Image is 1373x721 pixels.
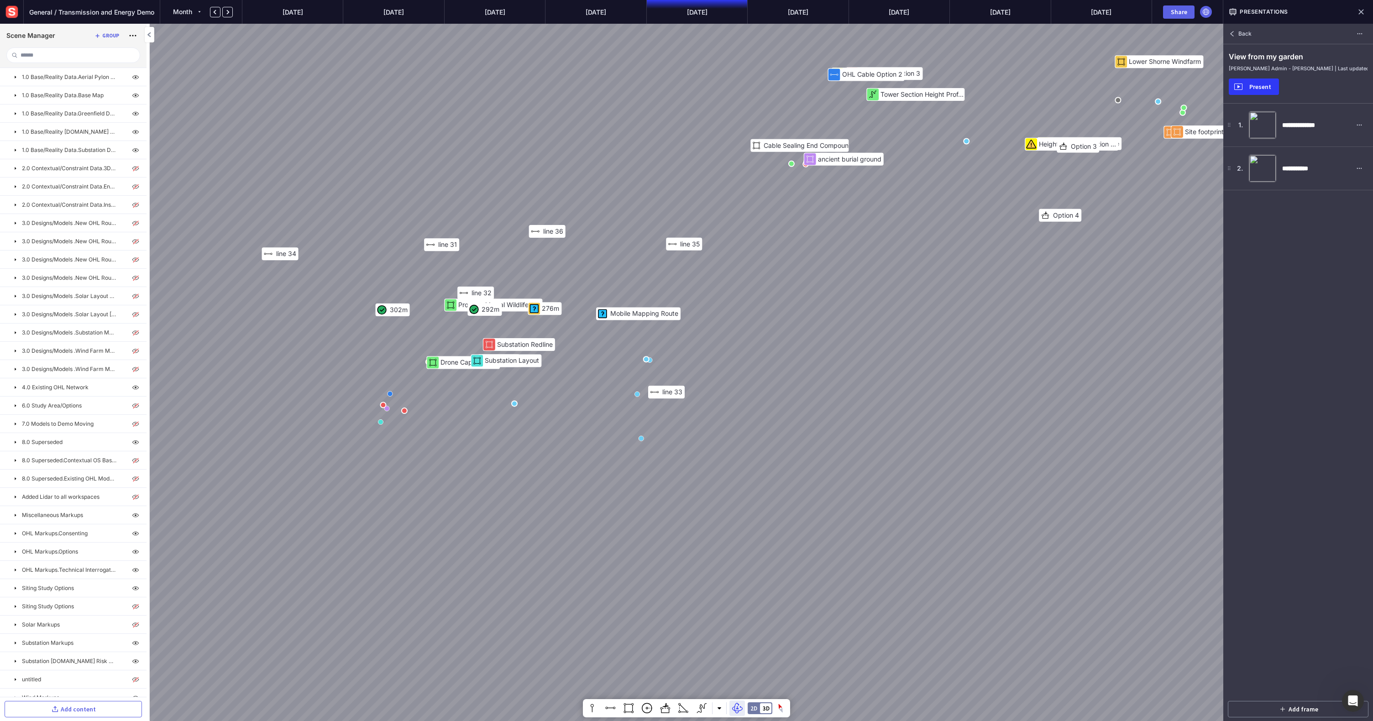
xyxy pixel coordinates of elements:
[22,383,89,392] p: 4.0 Existing OHL Network
[130,236,141,247] img: visibility-off.svg
[1229,8,1237,16] img: presentation.svg
[22,91,104,99] p: 1.0 Base/Reality Data.Base Map
[130,327,141,338] img: visibility-off.svg
[1342,690,1364,712] iframe: Intercom live chat
[22,657,116,665] p: Substation [DOMAIN_NAME] Risk Analysis
[1246,84,1275,90] div: Present
[5,701,142,717] button: Add content
[22,329,116,337] p: 3.0 Designs/Models .Substation Models
[130,309,141,320] img: visibility-off.svg
[130,528,141,539] img: visibility-on.svg
[1229,50,1368,63] h4: View from my garden
[173,8,192,16] span: Month
[130,546,141,557] img: visibility-on.svg
[1249,112,1276,138] img: d92ad1a2-5ca6-4598-ab9f-ea3e4b9762f3
[130,601,141,612] img: visibility-off.svg
[61,706,96,712] div: Add content
[130,272,141,283] img: visibility-off.svg
[130,218,141,229] img: visibility-off.svg
[130,90,141,101] img: visibility-on.svg
[6,32,55,40] h1: Scene Manager
[130,564,141,575] img: visibility-on.svg
[1163,5,1195,19] button: Share
[22,475,116,483] p: 8.0 Superseded.Existing OHL Models
[130,72,141,83] img: visibility-on.svg
[22,219,116,227] p: 3.0 Designs/Models .New OHL Routing Models.Option 1
[22,310,116,319] p: 3.0 Designs/Models .Solar Layout [DOMAIN_NAME] Routing Models
[22,365,116,373] p: 3.0 Designs/Models .Wind Farm Models.Windfarm OHL Routing
[92,30,121,41] button: Group
[22,128,116,136] p: 1.0 Base/Reality [DOMAIN_NAME] Mapping Capture
[22,292,116,300] p: 3.0 Designs/Models .Solar Layout Models
[22,402,82,410] p: 6.0 Study Area/Options
[130,126,141,137] img: visibility-on.svg
[22,675,41,684] p: untitled
[4,4,20,20] img: sensat
[22,548,78,556] p: OHL Markups.Options
[130,145,141,156] img: visibility-on.svg
[19,94,152,103] div: We typically reply in a few hours
[22,146,116,154] p: 1.0 Base/Reality Data.Substation Drone Scan
[130,400,141,411] img: visibility-off.svg
[22,584,74,592] p: Siting Study Options
[130,473,141,484] img: visibility-off.svg
[130,108,141,119] img: visibility-on.svg
[22,621,60,629] p: Solar Markups
[22,274,116,282] p: 3.0 Designs/Models .New OHL Routing Models.Underground Option
[9,76,173,111] div: Send us a messageWe typically reply in a few hours
[22,694,59,702] p: Wind Markups
[130,619,141,630] img: visibility-off.svg
[130,345,141,356] img: visibility-off.svg
[1249,155,1276,182] img: 8461c993-b8bc-40bd-9ae8-73ae7a40e0cd
[130,583,141,594] img: visibility-on.svg
[130,382,141,393] img: visibility-on.svg
[121,308,153,314] span: Messages
[22,201,116,209] p: 2.0 Contextual/Constraint Data.Institutional Constraints
[130,674,141,685] img: visibility-off.svg
[130,437,141,448] img: visibility-on.svg
[1202,8,1210,16] img: globe.svg
[130,199,141,210] img: visibility-off.svg
[22,511,83,519] p: Miscellaneous Markups
[91,285,183,321] button: Messages
[1240,8,1288,16] span: Presentations
[763,705,770,711] div: 3D
[22,256,116,264] p: 3.0 Designs/Models .New OHL Routing Models.Option 3
[130,254,141,265] img: visibility-off.svg
[130,510,141,521] img: visibility-on.svg
[750,705,757,711] div: 2D
[130,455,141,466] img: visibility-off.svg
[22,183,116,191] p: 2.0 Contextual/Constraint Data.Environmental Constraints
[130,491,141,502] img: visibility-off.svg
[130,418,141,429] img: visibility-off.svg
[22,347,116,355] p: 3.0 Designs/Models .Wind Farm Models.Turbines
[22,566,116,574] p: OHL Markups.Technical Interrogation
[1235,165,1243,172] div: 2.
[22,529,88,538] p: OHL Markups.Consenting
[130,692,141,703] img: visibility-on.svg
[1229,66,1368,72] div: [PERSON_NAME] Admin - [PERSON_NAME] | Last updated: [DATE]
[130,181,141,192] img: visibility-off.svg
[22,164,116,172] p: 2.0 Contextual/Constraint Data.3D Constraints
[130,656,141,667] img: visibility-on.svg
[22,237,116,246] p: 3.0 Designs/Models .New OHL Routing Models.Option 2
[22,110,116,118] p: 1.0 Base/Reality Data.Greenfield Drone Scan
[1238,30,1252,38] span: Back
[29,7,154,17] span: General / Transmission and Energy Demo
[1228,701,1368,717] button: Add frame
[130,291,141,302] img: visibility-off.svg
[157,15,173,31] div: Close
[22,639,73,647] p: Substation Markups
[1167,9,1190,15] div: Share
[1229,78,1279,95] button: Present
[19,84,152,94] div: Send us a message
[102,33,119,38] div: Group
[18,15,37,33] img: Profile image for Katherine
[22,420,94,428] p: 7.0 Models to Demo Moving
[22,493,100,501] p: Added Lidar to all workspaces
[1289,706,1318,712] div: Add frame
[130,163,141,174] img: visibility-off.svg
[22,438,63,446] p: 8.0 Superseded
[22,602,74,611] p: Siting Study Options
[1235,122,1243,128] div: 1.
